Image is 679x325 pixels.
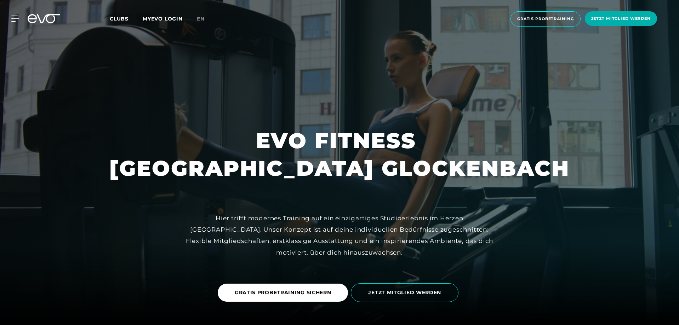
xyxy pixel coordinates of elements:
span: Jetzt Mitglied werden [591,16,651,22]
a: JETZT MITGLIED WERDEN [351,278,461,307]
span: Gratis Probetraining [517,16,574,22]
a: Jetzt Mitglied werden [583,11,659,27]
a: MYEVO LOGIN [143,16,183,22]
h1: EVO FITNESS [GEOGRAPHIC_DATA] GLOCKENBACH [109,127,570,182]
span: GRATIS PROBETRAINING SICHERN [235,289,331,296]
a: GRATIS PROBETRAINING SICHERN [218,278,351,307]
span: Clubs [110,16,129,22]
div: Hier trifft modernes Training auf ein einzigartiges Studioerlebnis im Herzen [GEOGRAPHIC_DATA]. U... [180,213,499,258]
a: Clubs [110,15,143,22]
span: en [197,16,205,22]
span: JETZT MITGLIED WERDEN [368,289,441,296]
a: Gratis Probetraining [508,11,583,27]
a: en [197,15,213,23]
